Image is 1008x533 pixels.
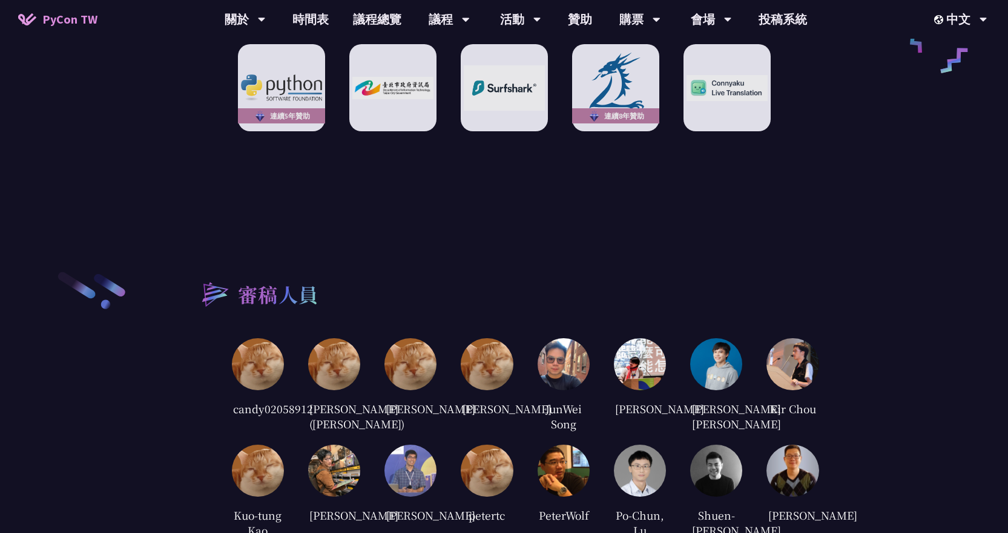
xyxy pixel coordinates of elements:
[766,338,819,390] img: 1422dbae1f7d1b7c846d16e7791cd687.jpg
[238,280,319,309] h2: 審稿人員
[538,338,590,390] img: cc92e06fafd13445e6a1d6468371e89a.jpg
[189,270,238,316] img: heading-bullet
[587,109,601,123] img: sponsor-logo-diamond
[384,506,436,524] div: [PERSON_NAME]
[232,399,284,417] div: candy02058912
[461,445,513,497] img: default.0dba411.jpg
[384,399,436,417] div: [PERSON_NAME]
[308,399,360,433] div: [PERSON_NAME] ([PERSON_NAME])
[575,50,656,125] img: 天瓏資訊圖書
[766,445,819,497] img: 2fb25c4dbcc2424702df8acae420c189.jpg
[232,445,284,497] img: default.0dba411.jpg
[687,75,768,101] img: Connyaku
[238,108,325,123] div: 連續5年贊助
[352,77,433,99] img: Department of Information Technology, Taipei City Government
[690,338,742,390] img: eb8f9b31a5f40fbc9a4405809e126c3f.jpg
[384,338,436,390] img: default.0dba411.jpg
[538,445,590,497] img: fc8a005fc59e37cdaca7cf5c044539c8.jpg
[308,506,360,524] div: [PERSON_NAME]
[538,506,590,524] div: PeterWolf
[241,74,322,101] img: Python Software Foundation
[614,445,666,497] img: 5ff9de8d57eb0523377aec5064268ffd.jpg
[766,399,819,417] div: Kir Chou
[538,399,590,433] div: JunWei Song
[934,15,946,24] img: Locale Icon
[461,338,513,390] img: default.0dba411.jpg
[42,10,97,28] span: PyCon TW
[232,338,284,390] img: default.0dba411.jpg
[690,399,742,433] div: [PERSON_NAME] [PERSON_NAME]
[690,445,742,497] img: 5b816cddee2d20b507d57779bce7e155.jpg
[384,445,436,497] img: ca361b68c0e016b2f2016b0cb8f298d8.jpg
[572,108,659,123] div: 連續8年贊助
[308,338,360,390] img: default.0dba411.jpg
[6,4,110,34] a: PyCon TW
[614,399,666,417] div: [PERSON_NAME]
[766,506,819,524] div: [PERSON_NAME]
[253,109,267,123] img: sponsor-logo-diamond
[461,506,513,524] div: petertc
[18,13,36,25] img: Home icon of PyCon TW 2025
[461,399,513,417] div: [PERSON_NAME]
[464,65,545,111] img: Surfshark
[614,338,666,390] img: 0ef73766d8c3fcb0619c82119e72b9bb.jpg
[308,445,360,497] img: 25c07452fc50a232619605b3e350791e.jpg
